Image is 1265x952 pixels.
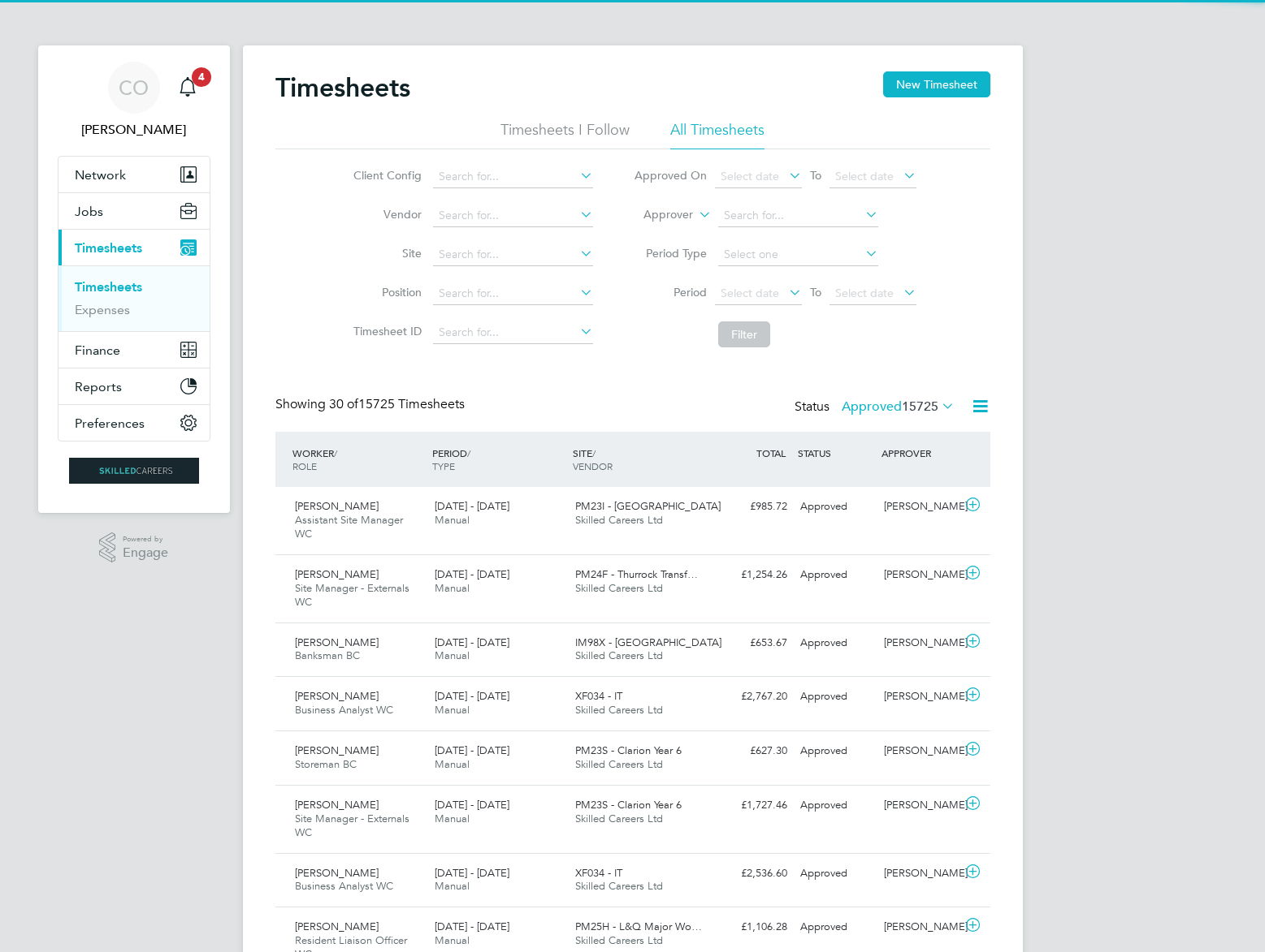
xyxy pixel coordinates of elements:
input: Search for... [433,205,593,227]
span: [DATE] - [DATE] [435,798,509,812]
span: PM24F - Thurrock Transf… [575,567,698,581]
button: Timesheets [58,230,210,265]
div: Approved [794,738,878,765]
div: Approved [794,630,878,657]
div: Timesheets [58,265,210,331]
span: TOTAL [756,446,786,459]
div: Approved [794,792,878,819]
span: [PERSON_NAME] [295,743,379,757]
span: PM23I - [GEOGRAPHIC_DATA] [575,499,721,513]
span: Skilled Careers Ltd [575,933,663,947]
div: [PERSON_NAME] [877,630,962,657]
span: Manual [435,513,470,527]
span: [DATE] - [DATE] [435,866,509,880]
label: Vendor [349,207,422,222]
label: Period [634,285,707,299]
div: [PERSON_NAME] [877,493,962,520]
a: Go to home page [58,458,210,484]
a: Powered byEngage [99,532,168,563]
button: New Timesheet [883,71,990,97]
span: Engage [123,546,168,560]
div: £1,727.46 [709,792,794,819]
span: [DATE] - [DATE] [435,689,509,703]
button: Filter [718,321,770,347]
span: Manual [435,757,470,771]
span: [PERSON_NAME] [295,689,379,703]
div: £627.30 [709,738,794,765]
div: [PERSON_NAME] [877,914,962,941]
a: 4 [171,62,204,114]
span: Finance [75,342,120,358]
label: Position [349,285,422,299]
span: Select date [721,286,779,300]
label: Approved On [634,168,707,183]
nav: Main navigation [38,45,230,513]
div: [PERSON_NAME] [877,792,962,819]
div: £985.72 [709,493,794,520]
span: Assistant Site Manager WC [295,513,403,541]
span: Skilled Careers Ltd [575,648,663,662]
span: Manual [435,648,470,662]
span: / [592,446,596,459]
span: TYPE [432,459,455,472]
div: [PERSON_NAME] [877,562,962,588]
span: Manual [435,812,470,825]
span: Select date [721,169,779,183]
span: Business Analyst WC [295,703,393,717]
div: PERIOD [428,438,569,480]
div: Approved [794,493,878,520]
div: £1,254.26 [709,562,794,588]
div: Status [795,396,958,419]
span: Skilled Careers Ltd [575,513,663,527]
label: Approved [842,398,955,415]
span: Powered by [123,532,168,546]
span: [PERSON_NAME] [295,920,379,933]
div: Approved [794,562,878,588]
input: Search for... [433,243,593,266]
div: STATUS [794,438,878,467]
input: Search for... [433,282,593,305]
div: APPROVER [877,438,962,467]
span: Manual [435,703,470,717]
span: [PERSON_NAME] [295,567,379,581]
span: Craig O'Donovan [58,120,210,140]
div: Approved [794,914,878,941]
span: XF034 - IT [575,866,622,880]
div: WORKER [288,438,429,480]
span: To [805,282,826,303]
button: Reports [58,368,210,404]
span: Site Manager - Externals WC [295,581,409,609]
span: Skilled Careers Ltd [575,879,663,893]
span: [PERSON_NAME] [295,866,379,880]
span: 30 of [329,396,358,412]
label: Period Type [634,246,707,261]
span: Business Analyst WC [295,879,393,893]
span: Select date [835,169,894,183]
span: / [334,446,337,459]
span: PM23S - Clarion Year 6 [575,798,682,812]
div: £2,536.60 [709,860,794,887]
span: PM25H - L&Q Major Wo… [575,920,702,933]
span: PM23S - Clarion Year 6 [575,743,682,757]
span: / [467,446,470,459]
span: CO [119,77,149,98]
span: Storeman BC [295,757,357,771]
span: 15725 Timesheets [329,396,465,412]
div: Showing [275,396,468,413]
div: [PERSON_NAME] [877,683,962,710]
button: Finance [58,332,210,368]
span: Skilled Careers Ltd [575,757,663,771]
div: Approved [794,683,878,710]
div: £1,106.28 [709,914,794,941]
input: Select one [718,243,878,266]
span: [DATE] - [DATE] [435,635,509,649]
label: Client Config [349,168,422,183]
button: Network [58,157,210,192]
span: IM98X - [GEOGRAPHIC_DATA] [575,635,721,649]
span: XF034 - IT [575,689,622,703]
label: Site [349,246,422,261]
span: 4 [192,67,211,87]
a: Timesheets [75,279,142,295]
span: Select date [835,286,894,300]
span: Banksman BC [295,648,360,662]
